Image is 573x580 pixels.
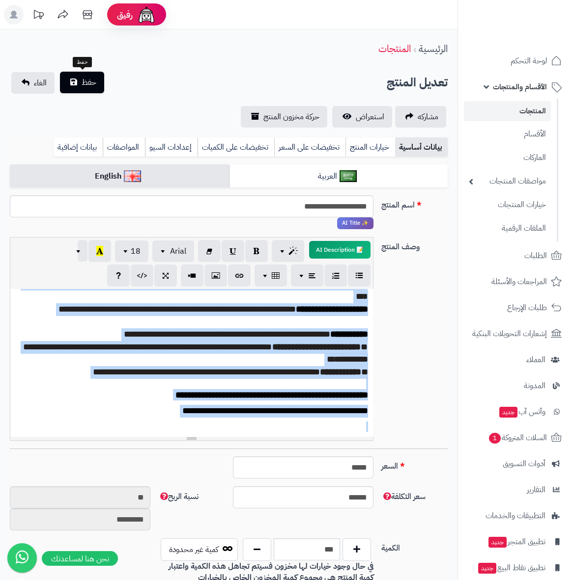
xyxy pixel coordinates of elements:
a: لوحة التحكم [464,49,567,73]
a: التقارير [464,478,567,501]
span: جديد [478,563,496,574]
a: المنتجات [378,41,411,56]
a: مشاركه [395,106,446,128]
a: تخفيضات على الكميات [198,137,274,157]
img: English [124,170,141,182]
span: انقر لاستخدام رفيقك الذكي [337,217,373,229]
label: السعر [377,456,452,472]
span: طلبات الإرجاع [507,301,547,315]
span: السلات المتروكة [488,431,547,445]
span: Arial [170,245,186,257]
span: رفيق [117,9,133,21]
span: تطبيق نقاط البيع [477,561,545,575]
a: بيانات أساسية [395,137,448,157]
a: خيارات المنتج [345,137,395,157]
a: إعدادات السيو [145,137,198,157]
h2: تعديل المنتج [387,73,448,93]
span: العملاء [526,353,545,367]
a: إشعارات التحويلات البنكية [464,322,567,345]
span: أدوات التسويق [503,457,545,471]
a: المواصفات [103,137,145,157]
a: بيانات إضافية [54,137,103,157]
img: logo-2.png [506,23,564,43]
span: حفظ [82,77,96,88]
span: إشعارات التحويلات البنكية [472,327,547,341]
span: الطلبات [524,249,547,263]
span: تطبيق المتجر [487,535,545,549]
a: تخفيضات على السعر [274,137,345,157]
button: Arial [152,240,194,262]
a: العربية [229,164,448,188]
span: جديد [499,407,517,418]
span: مشاركه [418,111,438,123]
a: الماركات [464,147,551,168]
img: ai-face.png [137,5,156,25]
a: الأقسام [464,124,551,145]
a: تحديثات المنصة [26,5,51,27]
button: 📝 AI Description [309,241,371,259]
span: 1 [489,432,501,444]
a: حركة مخزون المنتج [241,106,327,128]
span: وآتس آب [498,405,545,419]
span: المراجعات والأسئلة [491,275,547,289]
span: الأقسام والمنتجات [493,80,547,94]
a: السلات المتروكة1 [464,426,567,449]
a: المدونة [464,374,567,397]
a: أدوات التسويق [464,452,567,475]
button: 18 [115,240,148,262]
a: English [10,164,229,188]
a: استعراض [332,106,392,128]
span: سعر التكلفة [381,491,426,502]
a: خيارات المنتجات [464,194,551,215]
a: مواصفات المنتجات [464,171,551,192]
a: المراجعات والأسئلة [464,270,567,293]
a: الغاء [11,72,55,94]
a: التطبيقات والخدمات [464,504,567,527]
label: اسم المنتج [377,195,452,211]
a: طلبات الإرجاع [464,296,567,319]
div: حفظ [73,57,92,68]
a: المنتجات [464,101,551,121]
span: استعراض [356,111,384,123]
img: العربية [340,170,357,182]
span: المدونة [524,379,545,393]
a: وآتس آبجديد [464,400,567,423]
label: وصف المنتج [377,237,452,253]
a: الرئيسية [419,41,448,56]
span: 18 [131,245,141,257]
a: تطبيق نقاط البيعجديد [464,556,567,580]
button: حفظ [60,72,104,93]
span: لوحة التحكم [511,54,547,68]
span: جديد [488,537,507,548]
span: حركة مخزون المنتج [263,111,319,123]
a: الملفات الرقمية [464,218,551,239]
a: العملاء [464,348,567,371]
span: الغاء [34,77,47,89]
a: الطلبات [464,244,567,267]
label: الكمية [377,538,452,554]
a: تطبيق المتجرجديد [464,530,567,554]
span: التقارير [527,483,545,497]
span: التطبيقات والخدمات [486,509,545,523]
span: نسبة الربح [158,491,199,502]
